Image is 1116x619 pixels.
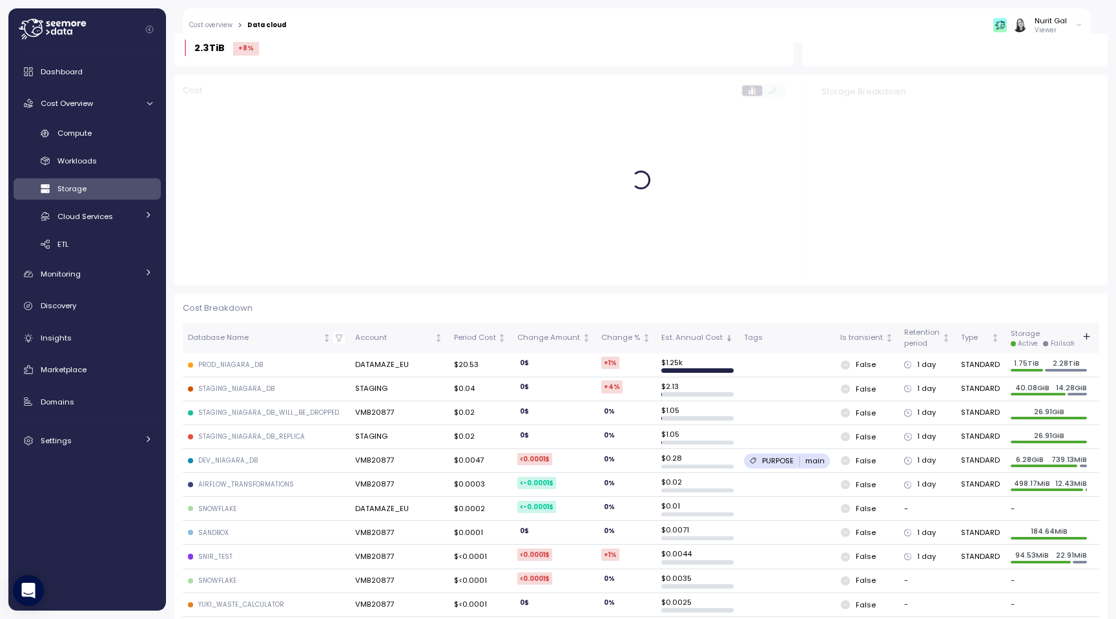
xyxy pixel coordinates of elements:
td: $0.0003 [449,473,512,497]
p: False [856,408,876,418]
span: Cloud Services [57,211,113,222]
div: Active [1018,339,1038,348]
td: STANDARD [956,377,1005,401]
p: Cost Breakdown [183,302,1099,315]
p: 26.91GiB [1011,406,1088,417]
div: Change Amount [517,332,580,344]
a: Cost overview [189,22,232,28]
p: False [856,503,876,514]
a: Domains [14,389,161,415]
p: 12.43MiB [1055,478,1087,488]
td: $0.04 [449,377,512,401]
div: Not sorted [991,333,1000,342]
p: False [856,575,876,585]
img: 65f98ecb31a39d60f1f315eb.PNG [993,18,1007,32]
div: 0 $ [517,525,532,537]
p: 6.28GiB [1011,454,1049,465]
div: 1 day [904,455,951,467]
div: +4 % [601,381,623,393]
div: > [238,21,242,30]
td: VMB20877 [350,545,448,569]
div: Retention period [904,327,940,350]
th: Change %Not sorted [596,323,656,353]
td: - [899,569,956,593]
div: 0 % [601,501,617,513]
div: SNOWFLAKE [198,505,236,514]
th: StorageActiveFailsafeNot sorted [1006,323,1093,353]
a: Monitoring [14,261,161,287]
td: STAGING [350,425,448,449]
div: SANDBOX [198,529,229,538]
div: STAGING_NIAGARA_DB [198,384,274,393]
a: Cost Overview [14,90,161,116]
td: STANDARD [956,449,1005,473]
td: $20.53 [449,353,512,377]
td: VMB20877 [350,401,448,425]
div: 1 day [904,359,951,371]
div: Change % [601,332,640,344]
span: Settings [41,435,72,446]
th: Is transientNot sorted [835,323,899,353]
div: YUKI_WASTE_CALCULATOR [198,600,284,609]
div: 0 $ [517,405,532,417]
a: Insights [14,325,161,351]
th: RetentionperiodNot sorted [899,323,956,353]
p: False [856,432,876,442]
p: False [856,359,876,370]
div: PROD_NIAGARA_DB [198,361,263,370]
th: TypeNot sorted [956,323,1005,353]
div: Nurit Gal [1035,16,1067,26]
td: $0.0001 [449,521,512,545]
div: <0.0001 $ [517,549,552,561]
p: 1.75TiB [1011,358,1043,368]
th: Change AmountNot sorted [512,323,596,353]
td: STAGING [350,377,448,401]
p: 14.28GiB [1056,383,1087,393]
td: $0.0047 [449,449,512,473]
div: AIRFLOW_TRANSFORMATIONS [198,480,294,489]
div: STAGING_NIAGARA_DB_REPLICA [198,432,305,441]
span: Cost Overview [41,98,93,109]
div: 1 day [904,479,951,490]
a: Workloads [14,151,161,172]
p: 2.28TiB [1045,358,1087,368]
td: $ 0.0044 [656,545,739,569]
div: STAGING_NIAGARA_DB_WILL_BE_DROPPED [198,408,339,417]
p: 739.13MiB [1051,454,1087,465]
p: Viewer [1035,26,1067,35]
div: 1 day [904,383,951,395]
td: $ 1.05 [656,425,739,449]
div: Type [961,332,989,344]
td: VMB20877 [350,473,448,497]
td: $ 0.28 [656,449,739,473]
div: <0.0001 $ [517,572,552,585]
td: STANDARD [956,353,1005,377]
td: $ 0.01 [656,497,739,521]
div: 0 $ [517,357,532,369]
div: Not sorted [642,333,651,342]
div: SNOWFLAKE [198,576,236,585]
div: 0 % [601,525,617,537]
div: 0 % [601,596,617,609]
td: - [899,497,956,521]
div: +1 % [601,357,619,369]
div: Not sorted [434,333,443,342]
p: PURPOSE [762,456,794,466]
div: Not sorted [942,333,951,342]
a: Settings [14,428,161,454]
td: STANDARD [956,545,1005,569]
td: $ 0.0025 [656,593,739,617]
td: VMB20877 [350,521,448,545]
img: ACg8ocIVugc3DtI--ID6pffOeA5XcvoqExjdOmyrlhjOptQpqjom7zQ=s96-c [1013,18,1026,32]
td: - [1006,497,1093,521]
div: <-0.0001 $ [517,501,556,513]
span: Discovery [41,300,76,311]
div: Is transient [840,332,883,344]
td: $<0.0001 [449,593,512,617]
div: Storage [1011,328,1077,348]
span: Monitoring [41,269,81,279]
th: Est. Annual CostSorted descending [656,323,739,353]
p: False [856,479,876,490]
span: Insights [41,333,72,343]
div: Sorted descending [725,333,734,342]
